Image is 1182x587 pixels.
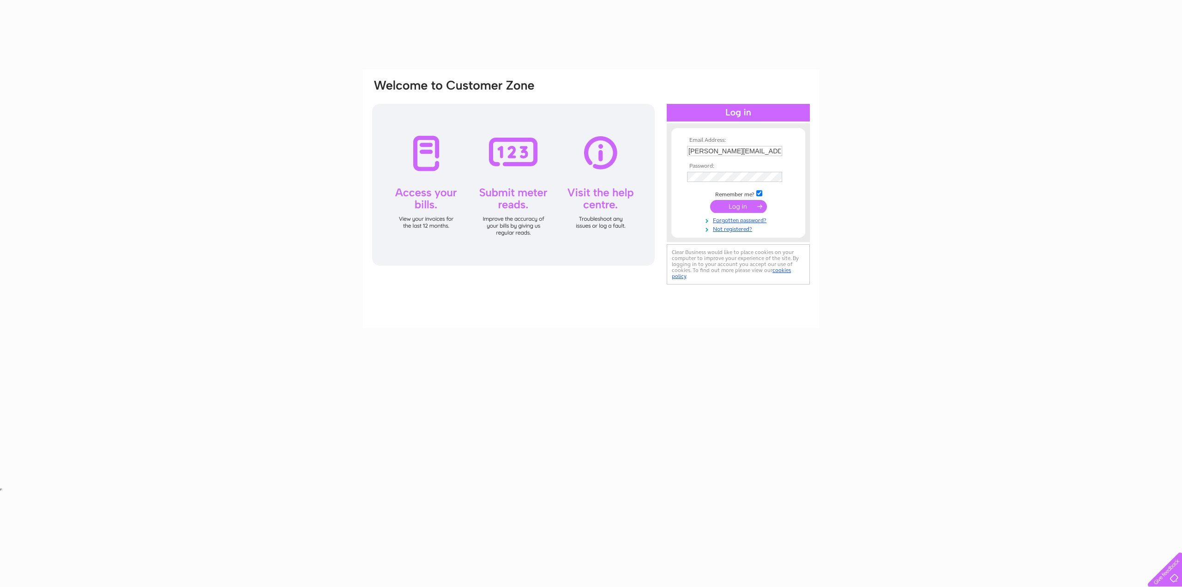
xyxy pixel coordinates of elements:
[672,267,791,279] a: cookies policy
[685,163,792,169] th: Password:
[667,244,810,284] div: Clear Business would like to place cookies on your computer to improve your experience of the sit...
[687,215,792,224] a: Forgotten password?
[710,200,767,213] input: Submit
[685,189,792,198] td: Remember me?
[687,224,792,233] a: Not registered?
[685,137,792,144] th: Email Address:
